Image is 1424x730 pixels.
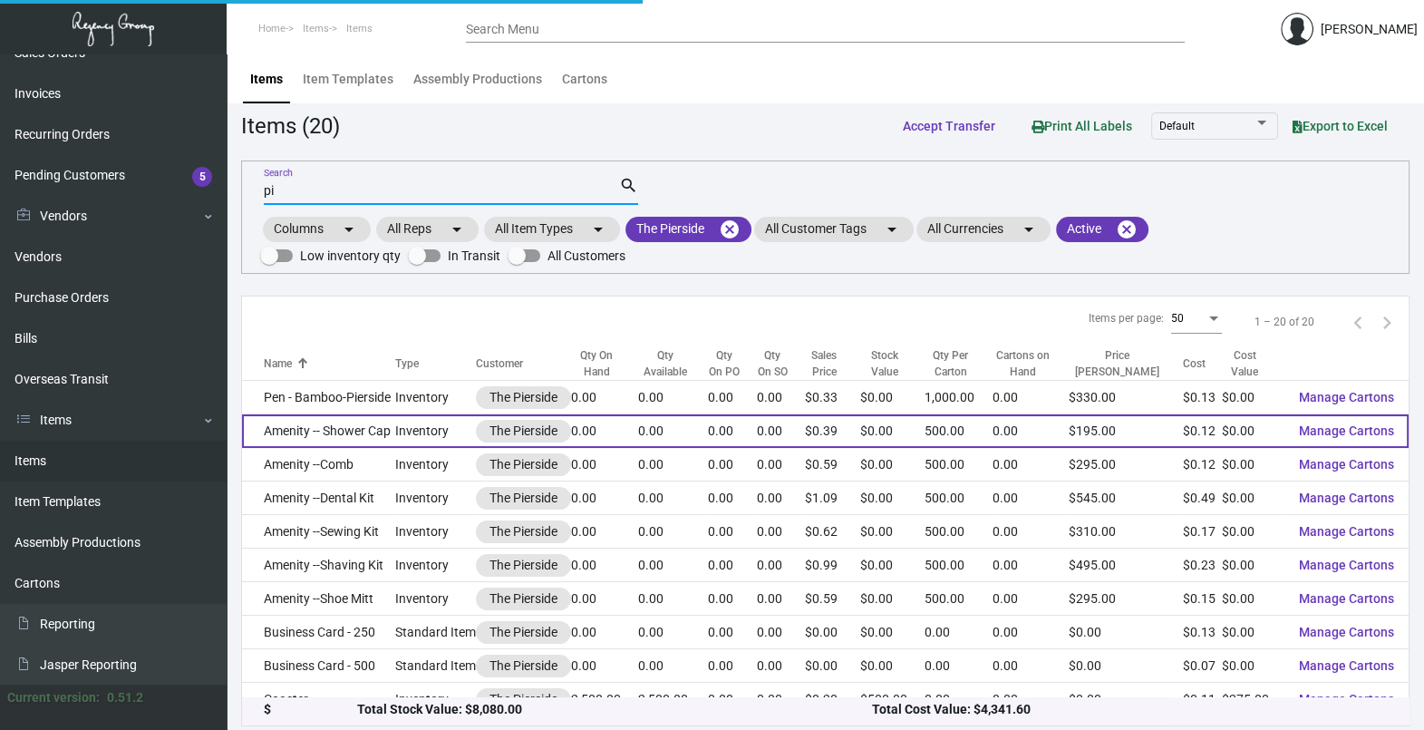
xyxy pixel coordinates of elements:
td: $0.00 [860,414,925,448]
div: Cartons on Hand [993,347,1052,380]
td: 0.00 [571,582,638,616]
td: $195.00 [1069,414,1183,448]
td: $0.15 [1183,582,1222,616]
td: $1.09 [805,482,860,515]
span: Items [346,23,373,34]
button: Previous page [1343,307,1372,336]
td: 500.00 [925,482,993,515]
td: $0.39 [805,414,860,448]
td: $310.00 [1069,515,1183,549]
div: Qty Available [638,347,691,380]
mat-icon: cancel [1116,219,1138,240]
td: Inventory [395,414,477,448]
div: Qty On SO [757,347,789,380]
mat-select: Items per page: [1171,313,1222,326]
div: Sales Price [805,347,860,380]
td: 0.00 [993,582,1069,616]
td: 500.00 [925,549,993,582]
button: Accept Transfer [888,110,1010,142]
td: 0.00 [638,649,707,683]
td: 0.00 [638,482,707,515]
div: The Pierside [489,489,557,508]
div: 1 – 20 of 20 [1254,314,1314,330]
mat-icon: arrow_drop_down [1018,219,1040,240]
td: 0.00 [708,448,757,482]
td: $0.00 [860,515,925,549]
div: The Pierside [489,589,557,608]
td: $0.20 [805,683,860,716]
td: $0.13 [1183,616,1222,649]
mat-icon: arrow_drop_down [587,219,609,240]
span: Export to Excel [1293,119,1388,133]
button: Manage Cartons [1284,616,1409,648]
td: 0.00 [638,414,707,448]
td: Pen - Bamboo-Pierside [242,381,395,414]
td: Amenity --Comb [242,448,395,482]
span: Low inventory qty [300,245,401,267]
td: 0.00 [571,482,638,515]
button: Manage Cartons [1284,649,1409,682]
span: In Transit [448,245,500,267]
div: Cartons on Hand [993,347,1069,380]
div: $ [264,701,357,720]
span: Manage Cartons [1299,423,1394,438]
td: 0.00 [993,448,1069,482]
div: Cost Value [1222,347,1284,380]
span: Manage Cartons [1299,457,1394,472]
td: 0.00 [571,515,638,549]
span: Manage Cartons [1299,658,1394,673]
div: Qty On SO [757,347,805,380]
td: 1,000.00 [925,381,993,414]
td: $0.00 [1069,616,1183,649]
td: 500.00 [925,414,993,448]
span: Accept Transfer [903,119,995,133]
mat-chip: All Customer Tags [754,217,914,242]
td: 0.00 [708,549,757,582]
td: 0.00 [638,448,707,482]
div: Cartons [562,70,607,89]
div: Item Templates [303,70,393,89]
td: $0.00 [1222,582,1284,616]
td: 0.00 [993,549,1069,582]
span: Manage Cartons [1299,558,1394,572]
td: $0.00 [1222,381,1284,414]
button: Manage Cartons [1284,549,1409,581]
div: Name [264,355,395,372]
td: 0.00 [993,482,1069,515]
td: $0.00 [860,448,925,482]
span: Home [258,23,286,34]
td: Amenity --Sewing Kit [242,515,395,549]
td: $495.00 [1069,549,1183,582]
td: $0.13 [1183,381,1222,414]
td: $0.00 [860,582,925,616]
td: 0.00 [571,649,638,683]
span: Manage Cartons [1299,692,1394,706]
td: Business Card - 500 [242,649,395,683]
td: $545.00 [1069,482,1183,515]
td: Inventory [395,549,477,582]
td: $0.11 [1183,683,1222,716]
div: The Pierside [489,556,557,575]
div: Cost [1183,355,1206,372]
td: 0.00 [993,414,1069,448]
td: $0.00 [860,549,925,582]
div: Items [250,70,283,89]
td: 0.00 [757,582,805,616]
td: $500.00 [860,683,925,716]
td: $0.00 [860,381,925,414]
td: 0.00 [757,683,805,716]
span: Default [1159,120,1195,132]
td: $0.07 [1183,649,1222,683]
td: Amenity --Shaving Kit [242,549,395,582]
div: Assembly Productions [413,70,542,89]
button: Manage Cartons [1284,414,1409,447]
td: 0.00 [993,616,1069,649]
div: 0.51.2 [107,688,143,707]
button: Export to Excel [1278,110,1402,142]
td: 0.00 [925,683,993,716]
td: 0.00 [708,649,757,683]
td: $0.00 [1069,683,1183,716]
div: Type [395,355,419,372]
td: $275.00 [1222,683,1284,716]
mat-icon: cancel [719,219,741,240]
